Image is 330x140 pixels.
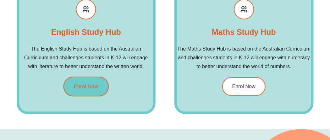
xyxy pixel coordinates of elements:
h2: English Study Hub [51,26,121,38]
iframe: Chat Widget [225,69,330,140]
h2: The Maths Study Hub is based on the Australian Curriculum and challenges students in K-12 will en... [177,45,311,71]
h2: The English Study Hub is based on the Australian Curriculum and challenges students in K-12 will ... [19,45,153,71]
h2: Maths Study Hub [212,26,276,38]
span: Enrol Now [74,84,98,89]
a: Enrol Now [63,77,109,97]
a: Enrol Now [222,77,266,96]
